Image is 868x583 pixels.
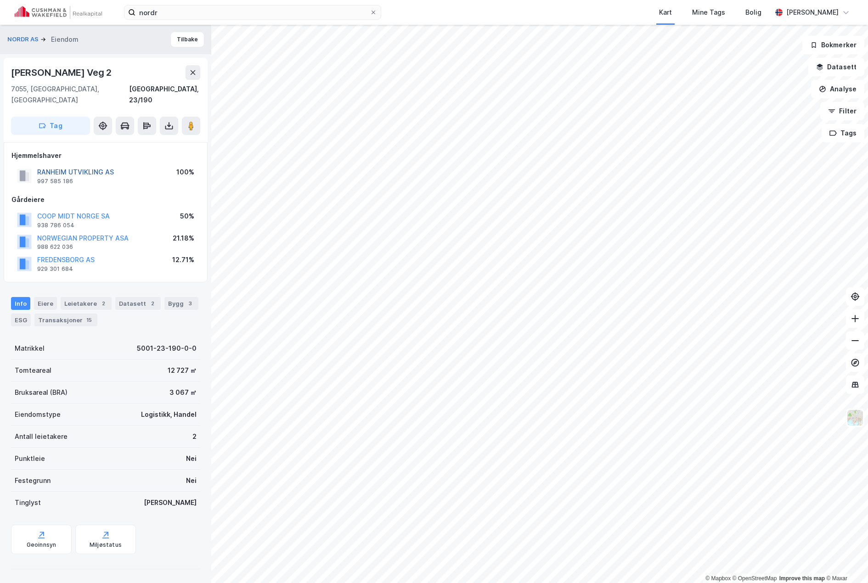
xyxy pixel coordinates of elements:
[37,265,73,273] div: 929 301 684
[186,299,195,308] div: 3
[37,178,73,185] div: 997 585 186
[168,365,197,376] div: 12 727 ㎡
[180,211,194,222] div: 50%
[144,497,197,508] div: [PERSON_NAME]
[786,7,839,18] div: [PERSON_NAME]
[692,7,725,18] div: Mine Tags
[15,409,61,420] div: Eiendomstype
[15,387,68,398] div: Bruksareal (BRA)
[7,35,40,44] button: NORDR AS
[34,314,97,326] div: Transaksjoner
[169,387,197,398] div: 3 067 ㎡
[61,297,112,310] div: Leietakere
[846,409,864,426] img: Z
[34,297,57,310] div: Eiere
[15,431,68,442] div: Antall leietakere
[11,150,200,161] div: Hjemmelshaver
[822,539,868,583] iframe: Chat Widget
[137,343,197,354] div: 5001-23-190-0-0
[173,233,194,244] div: 21.18%
[148,299,157,308] div: 2
[37,243,73,251] div: 988 622 036
[129,84,200,106] div: [GEOGRAPHIC_DATA], 23/190
[15,453,45,464] div: Punktleie
[11,314,31,326] div: ESG
[186,453,197,464] div: Nei
[802,36,864,54] button: Bokmerker
[15,475,51,486] div: Festegrunn
[11,194,200,205] div: Gårdeiere
[11,117,90,135] button: Tag
[37,222,74,229] div: 938 786 054
[186,475,197,486] div: Nei
[705,575,731,582] a: Mapbox
[11,84,129,106] div: 7055, [GEOGRAPHIC_DATA], [GEOGRAPHIC_DATA]
[99,299,108,308] div: 2
[659,7,672,18] div: Kart
[15,497,41,508] div: Tinglyst
[745,7,761,18] div: Bolig
[15,365,51,376] div: Tomteareal
[27,541,56,549] div: Geoinnsyn
[171,32,204,47] button: Tilbake
[822,539,868,583] div: Kontrollprogram for chat
[164,297,198,310] div: Bygg
[811,80,864,98] button: Analyse
[135,6,370,19] input: Søk på adresse, matrikkel, gårdeiere, leietakere eller personer
[733,575,777,582] a: OpenStreetMap
[11,297,30,310] div: Info
[115,297,161,310] div: Datasett
[820,102,864,120] button: Filter
[90,541,122,549] div: Miljøstatus
[15,343,45,354] div: Matrikkel
[192,431,197,442] div: 2
[808,58,864,76] button: Datasett
[51,34,79,45] div: Eiendom
[822,124,864,142] button: Tags
[141,409,197,420] div: Logistikk, Handel
[176,167,194,178] div: 100%
[172,254,194,265] div: 12.71%
[11,65,113,80] div: [PERSON_NAME] Veg 2
[85,315,94,325] div: 15
[15,6,102,19] img: cushman-wakefield-realkapital-logo.202ea83816669bd177139c58696a8fa1.svg
[779,575,825,582] a: Improve this map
